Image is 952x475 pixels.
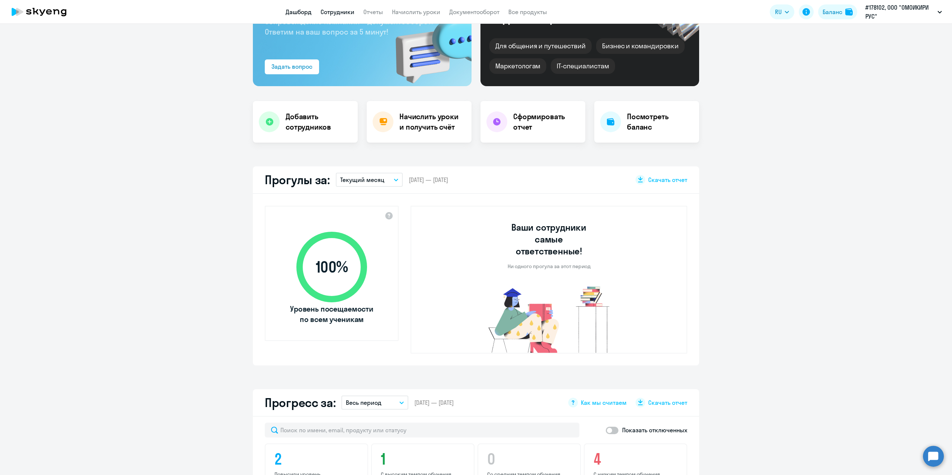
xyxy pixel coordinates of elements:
[508,8,547,16] a: Все продукты
[392,8,440,16] a: Начислить уроки
[321,8,354,16] a: Сотрудники
[551,58,615,74] div: IT-специалистам
[346,398,382,407] p: Весь период
[340,175,385,184] p: Текущий месяц
[265,395,335,410] h2: Прогресс за:
[489,38,592,54] div: Для общения и путешествий
[596,38,685,54] div: Бизнес и командировки
[622,426,687,435] p: Показать отключенных
[414,398,454,407] span: [DATE] — [DATE]
[289,304,374,325] span: Уровень посещаемости по всем ученикам
[265,423,579,437] input: Поиск по имени, email, продукту или статусу
[265,59,319,74] button: Задать вопрос
[770,4,794,19] button: RU
[265,172,330,187] h2: Прогулы за:
[341,396,408,410] button: Весь период
[475,284,624,353] img: no-truants
[627,111,693,132] h4: Посмотреть баланс
[775,7,782,16] span: RU
[648,398,687,407] span: Скачать отчет
[513,111,579,132] h4: Сформировать отчет
[648,176,687,184] span: Скачать отчет
[489,58,546,74] div: Маркетологам
[865,3,935,21] p: #178102, ООО "ОМОИКИРИ РУС"
[363,8,383,16] a: Отчеты
[289,258,374,276] span: 100 %
[286,8,312,16] a: Дашборд
[818,4,857,19] button: Балансbalance
[501,221,597,257] h3: Ваши сотрудники самые ответственные!
[385,3,472,86] img: bg-img
[862,3,946,21] button: #178102, ООО "ОМОИКИРИ РУС"
[845,8,853,16] img: balance
[381,450,467,468] h4: 1
[271,62,312,71] div: Задать вопрос
[336,173,403,187] button: Текущий месяц
[399,111,464,132] h4: Начислить уроки и получить счёт
[594,450,680,468] h4: 4
[449,8,499,16] a: Документооборот
[508,263,591,270] p: Ни одного прогула за этот период
[581,398,627,407] span: Как мы считаем
[274,450,361,468] h4: 2
[286,111,352,132] h4: Добавить сотрудников
[409,176,448,184] span: [DATE] — [DATE]
[823,7,842,16] div: Баланс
